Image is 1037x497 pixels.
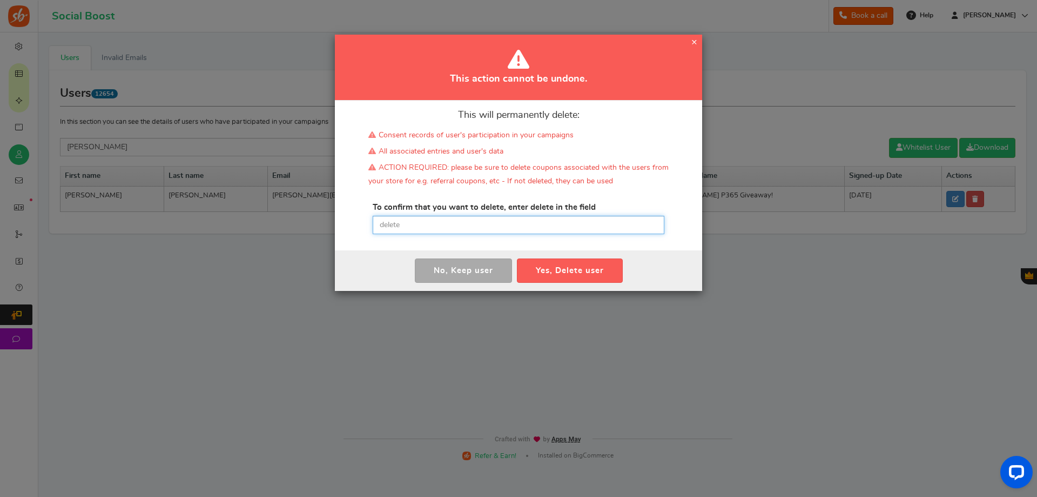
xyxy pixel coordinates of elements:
[343,109,694,122] p: This will permanently delete:
[368,145,669,161] li: All associated entries and user's data
[348,72,689,87] h4: This action cannot be undone.
[691,37,697,47] span: ×
[368,129,669,145] li: Consent records of user's participation in your campaigns
[373,202,596,213] label: To confirm that you want to delete, enter delete in the field
[992,452,1037,497] iframe: LiveChat chat widget
[517,259,623,283] button: Yes, Delete user
[415,259,512,283] button: No, Keep user
[373,216,664,234] input: delete
[368,161,669,191] li: ACTION REQUIRED: please be sure to delete coupons associated with the users from your store for e...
